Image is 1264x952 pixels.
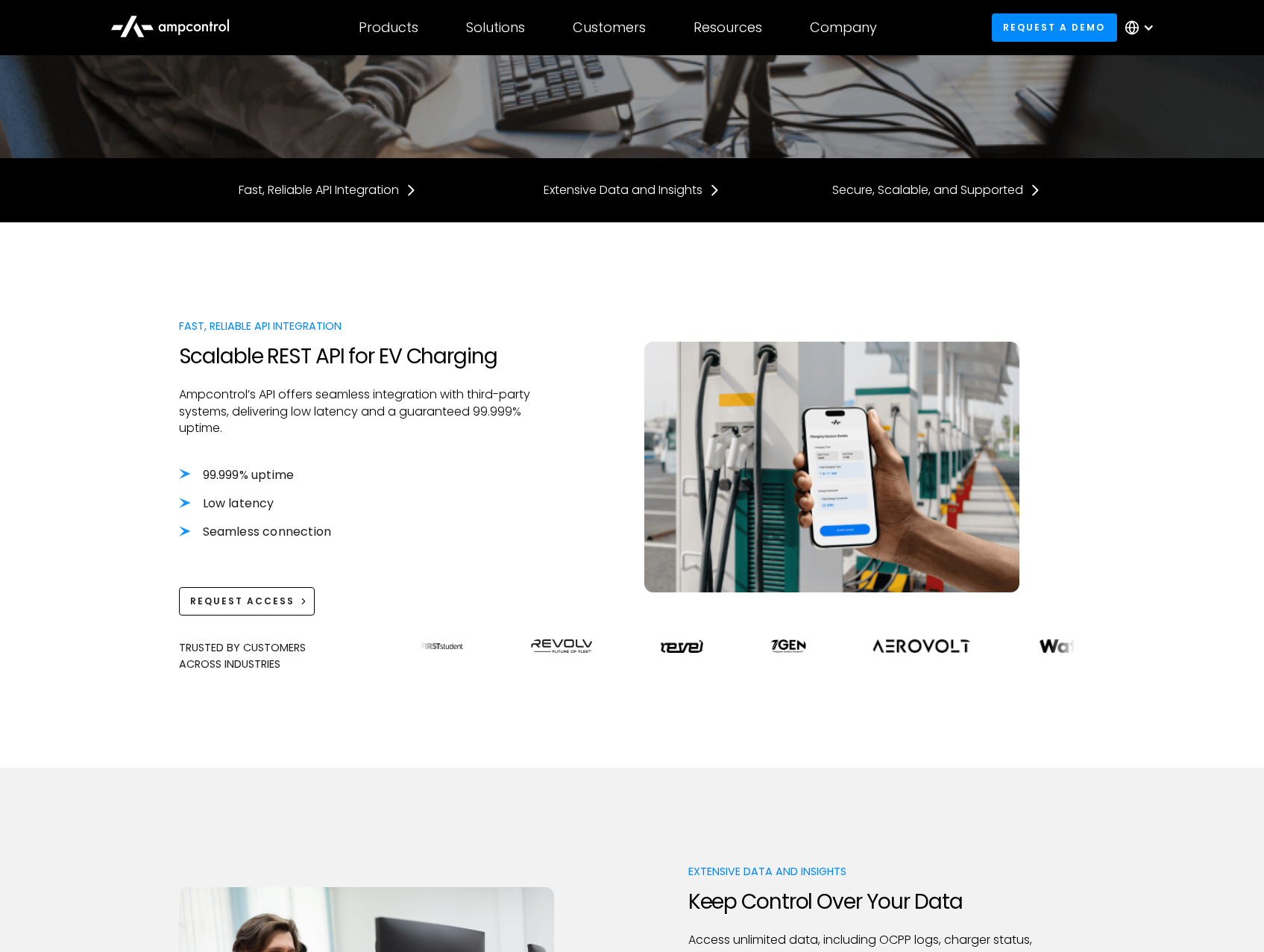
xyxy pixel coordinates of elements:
[810,19,877,36] div: Company
[179,639,397,673] div: Trusted By Customers Across Industries
[466,19,525,36] div: Solutions
[179,495,532,512] li: Low latency
[573,19,646,36] div: Customers
[179,386,532,436] p: Ampcontrol’s API offers seamless integration with third-party systems, delivering low latency and...
[544,182,702,198] div: Extensive Data and Insights
[179,541,532,557] p: ‍
[544,182,720,198] a: Extensive Data and Insights
[688,889,1042,915] h2: Keep Control Over Your Data
[179,524,532,540] li: Seamless connection
[179,587,315,615] a: Request Access
[694,19,762,36] div: Resources
[688,863,1042,880] div: Extensive Data and Insights
[179,318,532,334] div: Fast, Reliable API Integration
[239,182,417,198] a: Fast, Reliable API Integration
[179,344,532,369] h2: Scalable REST API for EV Charging
[832,182,1023,198] div: Secure, Scalable, and Supported
[832,182,1041,198] a: Secure, Scalable, and Supported
[239,182,399,198] div: Fast, Reliable API Integration
[644,342,1019,592] img: Integrate EV charging mobile apps
[359,19,418,36] div: Products
[190,595,295,608] div: Request Access
[992,13,1117,41] a: Request a demo
[179,467,532,483] li: 99.999% uptime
